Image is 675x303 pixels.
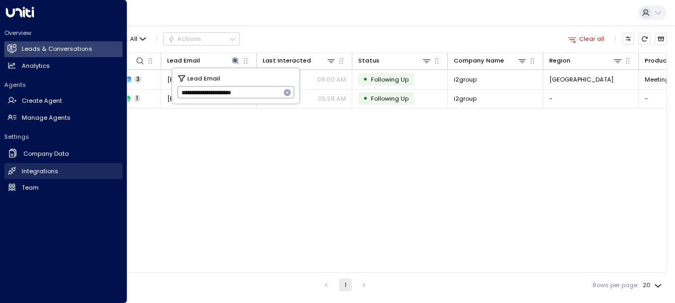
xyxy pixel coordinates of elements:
[130,35,137,42] span: All
[134,76,142,83] span: 3
[318,94,346,103] p: 05:28 AM
[4,132,123,141] h2: Settings
[454,94,477,103] span: i2group
[638,33,651,45] span: Refresh
[454,56,527,66] div: Company Name
[4,110,123,126] a: Manage Agents
[22,61,50,70] h2: Analytics
[22,167,58,176] h2: Integrations
[645,56,670,66] div: Product
[22,113,71,122] h2: Manage Agents
[549,56,622,66] div: Region
[543,90,639,108] td: -
[363,72,368,86] div: •
[4,29,123,37] h2: Overview
[454,75,477,84] span: i2group
[263,56,311,66] div: Last Interacted
[363,91,368,105] div: •
[23,149,69,158] h2: Company Data
[187,73,220,83] span: Lead Email
[4,58,123,74] a: Analytics
[22,96,62,105] h2: Create Agent
[358,56,431,66] div: Status
[163,32,240,45] div: Button group with a nested menu
[134,95,140,102] span: 1
[4,163,123,179] a: Integrations
[167,56,200,66] div: Lead Email
[167,75,250,84] span: mat.johnson@i2group.com
[643,279,664,292] div: 20
[167,94,250,103] span: mat.johnson@i2group.com
[371,94,409,103] span: Following Up
[549,75,613,84] span: Cambridge
[655,33,667,45] button: Archived Leads
[622,33,635,45] button: Customize
[4,81,123,89] h2: Agents
[22,183,39,192] h2: Team
[454,56,504,66] div: Company Name
[167,56,240,66] div: Lead Email
[593,281,638,290] label: Rows per page:
[549,56,570,66] div: Region
[564,33,608,44] button: Clear all
[263,56,336,66] div: Last Interacted
[4,93,123,109] a: Create Agent
[358,56,379,66] div: Status
[22,44,92,54] h2: Leads & Conversations
[4,145,123,163] a: Company Data
[371,75,409,84] span: Following Up
[319,279,371,291] nav: pagination navigation
[4,41,123,57] a: Leads & Conversations
[317,75,346,84] p: 08:00 AM
[339,279,352,291] button: page 1
[168,35,201,42] div: Actions
[163,32,240,45] button: Actions
[4,180,123,195] a: Team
